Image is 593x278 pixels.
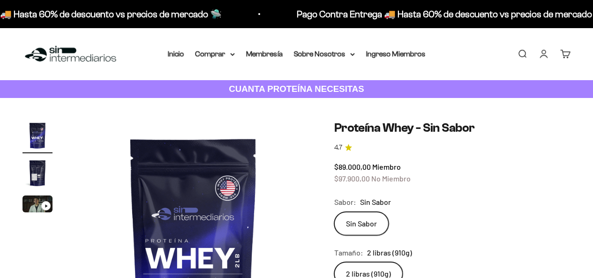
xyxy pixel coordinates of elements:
[294,48,355,60] summary: Sobre Nosotros
[195,48,235,60] summary: Comprar
[168,50,184,58] a: Inicio
[23,120,53,150] img: Proteína Whey - Sin Sabor
[23,195,53,215] button: Ir al artículo 3
[23,120,53,153] button: Ir al artículo 1
[334,120,570,135] h1: Proteína Whey - Sin Sabor
[23,158,53,191] button: Ir al artículo 2
[246,50,283,58] a: Membresía
[372,162,401,171] span: Miembro
[229,84,364,94] strong: CUANTA PROTEÍNA NECESITAS
[334,174,370,183] span: $97.900,00
[360,196,391,208] span: Sin Sabor
[334,143,342,153] span: 4.7
[371,174,411,183] span: No Miembro
[334,247,363,259] legend: Tamaño:
[23,158,53,188] img: Proteína Whey - Sin Sabor
[334,162,371,171] span: $89.000,00
[334,143,570,153] a: 4.74.7 de 5.0 estrellas
[334,196,356,208] legend: Sabor:
[367,247,412,259] span: 2 libras (910g)
[366,50,426,58] a: Ingreso Miembros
